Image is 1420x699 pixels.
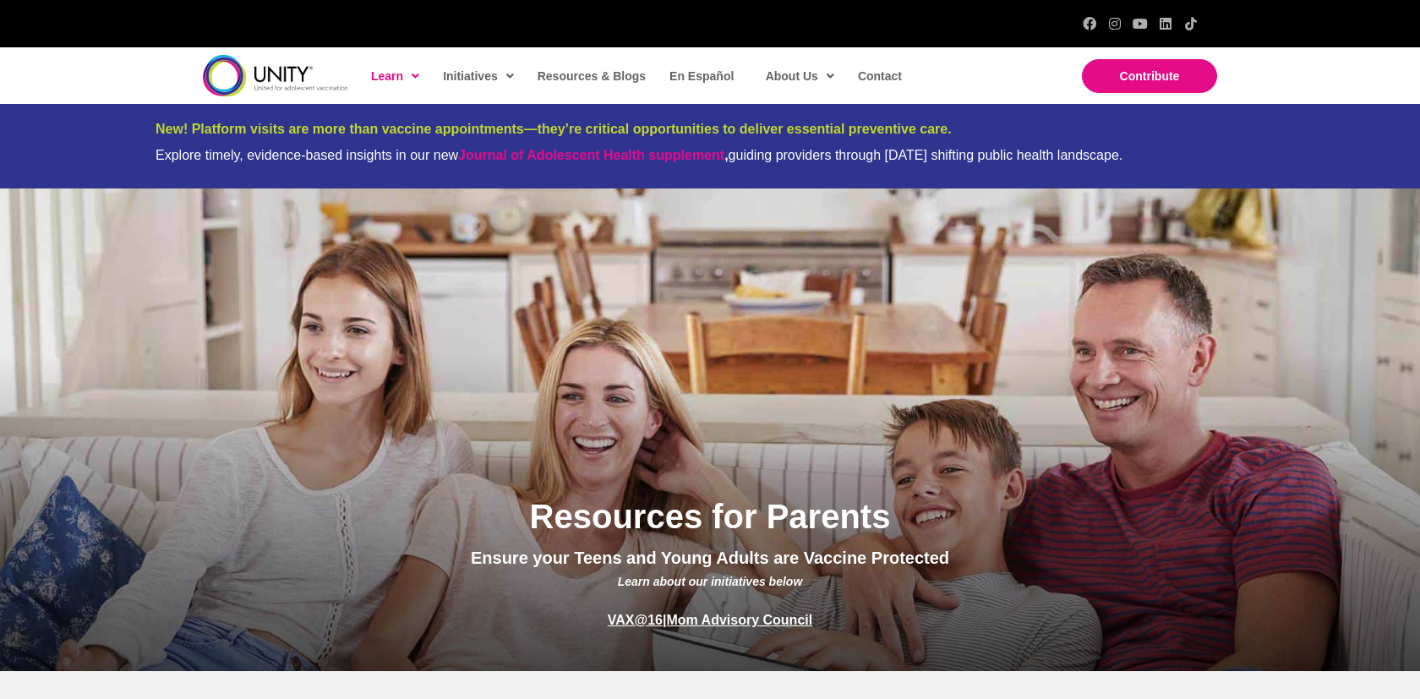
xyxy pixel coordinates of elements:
[443,63,514,89] span: Initiatives
[608,613,663,627] a: VAX@16
[669,69,734,83] span: En Español
[1083,17,1096,30] a: Facebook
[618,575,803,588] span: Learn about our initiatives below
[538,69,646,83] span: Resources & Blogs
[1120,69,1180,83] span: Contribute
[262,547,1158,591] p: Ensure your Teens and Young Adults are Vaccine Protected
[156,122,952,136] span: New! Platform visits are more than vaccine appointments—they’re critical opportunities to deliver...
[1133,17,1147,30] a: YouTube
[858,69,902,83] span: Contact
[849,57,909,96] a: Contact
[245,608,1175,633] p: |
[203,55,348,96] img: unity-logo-dark
[458,148,724,162] a: Journal of Adolescent Health supplement
[757,57,841,96] a: About Us
[1108,17,1122,30] a: Instagram
[156,147,1264,163] div: Explore timely, evidence-based insights in our new guiding providers through [DATE] shifting publ...
[530,498,891,535] span: Resources for Parents
[766,63,834,89] span: About Us
[529,57,653,96] a: Resources & Blogs
[661,57,740,96] a: En Español
[1184,17,1198,30] a: TikTok
[666,613,812,627] a: Mom Advisory Council
[458,148,728,162] strong: ,
[1159,17,1172,30] a: LinkedIn
[1082,59,1217,93] a: Contribute
[371,63,419,89] span: Learn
